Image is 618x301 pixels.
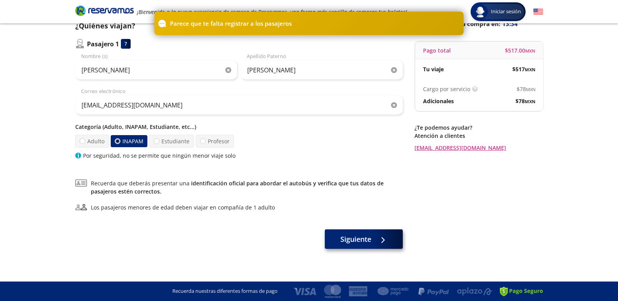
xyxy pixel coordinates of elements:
span: Recuerda que deberás presentar una [91,179,403,195]
p: Atención a clientes [414,132,543,140]
label: Profesor [196,135,234,148]
div: 7 [121,39,131,49]
input: Correo electrónico [75,95,403,115]
p: ¿Te podemos ayudar? [414,123,543,132]
p: Por seguridad, no se permite que ningún menor viaje solo [83,151,236,160]
p: Parece que te falta registrar a los pasajeros [170,19,292,28]
span: $ 78 [515,97,535,105]
p: Tu viaje [423,65,444,73]
p: Cargo por servicio [423,85,470,93]
em: ¡Bienvenido a la nueva experiencia de compra de Reservamos, una forma más sencilla de comprar tus... [137,8,407,16]
span: Iniciar sesión [488,8,524,16]
a: Brand Logo [75,5,134,19]
i: Brand Logo [75,5,134,16]
p: Categoría (Adulto, INAPAM, Estudiante, etc...) [75,123,403,131]
a: [EMAIL_ADDRESS][DOMAIN_NAME] [414,144,543,152]
label: Adulto [75,135,108,148]
button: English [533,7,543,17]
input: Nombre (s) [75,60,237,80]
button: Siguiente [325,229,403,249]
p: Pago total [423,46,451,55]
div: Los pasajeros menores de edad deben viajar en compañía de 1 adulto [91,203,275,211]
p: Recuerda nuestras diferentes formas de pago [172,287,278,295]
span: $ 78 [517,85,535,93]
span: Siguiente [340,234,371,245]
span: $ 517 [512,65,535,73]
p: Pasajero 1 [87,39,119,49]
a: identificación oficial para abordar el autobús y verifica que tus datos de pasajeros estén correc... [91,180,384,195]
span: $ 517.00 [505,46,535,55]
small: MXN [526,86,535,92]
small: MXN [525,67,535,72]
label: Estudiante [149,135,194,148]
label: INAPAM [110,135,147,147]
p: Adicionales [423,97,454,105]
iframe: Messagebird Livechat Widget [573,256,610,293]
small: MXN [525,48,535,54]
input: Apellido Paterno [241,60,403,80]
small: MXN [525,99,535,104]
